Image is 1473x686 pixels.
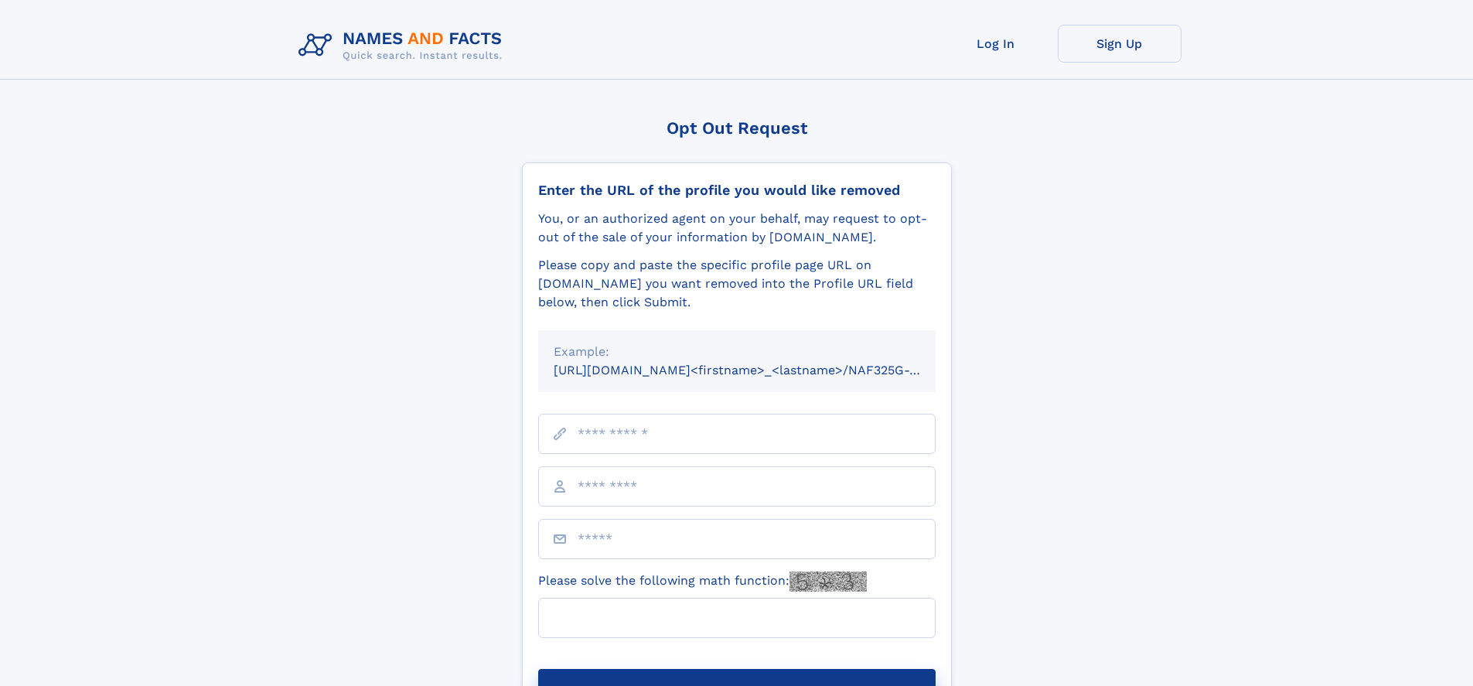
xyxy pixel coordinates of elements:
[554,343,920,361] div: Example:
[538,210,936,247] div: You, or an authorized agent on your behalf, may request to opt-out of the sale of your informatio...
[538,256,936,312] div: Please copy and paste the specific profile page URL on [DOMAIN_NAME] you want removed into the Pr...
[538,182,936,199] div: Enter the URL of the profile you would like removed
[538,572,867,592] label: Please solve the following math function:
[554,363,965,377] small: [URL][DOMAIN_NAME]<firstname>_<lastname>/NAF325G-xxxxxxxx
[1058,25,1181,63] a: Sign Up
[292,25,515,67] img: Logo Names and Facts
[934,25,1058,63] a: Log In
[522,118,952,138] div: Opt Out Request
